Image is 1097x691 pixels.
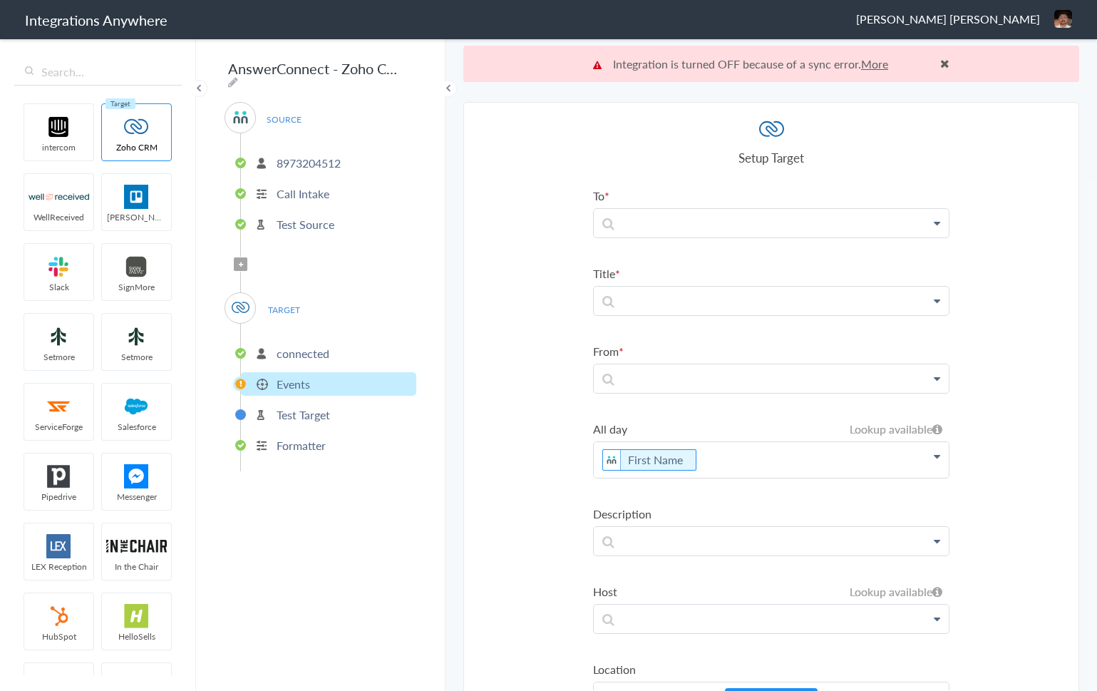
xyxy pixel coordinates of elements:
[861,56,888,72] a: More
[257,110,311,129] span: SOURCE
[593,421,949,437] label: All day
[593,583,949,600] label: Host
[24,630,93,643] span: HubSpot
[106,534,167,558] img: inch-logo.svg
[24,141,93,153] span: intercom
[25,10,168,30] h1: Integrations Anywhere
[106,255,167,279] img: signmore-logo.png
[102,630,171,643] span: HelloSells
[29,394,89,419] img: serviceforge-icon.png
[106,324,167,349] img: setmoreNew.jpg
[106,394,167,419] img: salesforce-logo.svg
[277,155,341,171] p: 8973204512
[106,464,167,488] img: FBM.png
[106,185,167,209] img: trello.png
[593,661,949,677] label: Location
[277,437,326,454] p: Formatter
[277,185,329,202] p: Call Intake
[277,216,334,232] p: Test Source
[24,211,93,223] span: WellReceived
[232,108,249,126] img: answerconnect-logo.svg
[24,351,93,363] span: Setmore
[29,115,89,139] img: intercom-logo.svg
[102,561,171,573] span: In the Chair
[257,300,311,319] span: TARGET
[850,421,942,437] h6: Lookup available
[277,376,310,392] p: Events
[102,351,171,363] span: Setmore
[106,604,167,628] img: hs-app-logo.svg
[850,583,942,600] h6: Lookup available
[29,534,89,558] img: lex-app-logo.svg
[628,451,683,468] a: First Name
[102,141,171,153] span: Zoho CRM
[102,491,171,503] span: Messenger
[106,115,167,139] img: zoho-logo.svg
[29,185,89,209] img: wr-logo.svg
[14,58,182,86] input: Search...
[102,281,171,293] span: SignMore
[29,464,89,488] img: pipedrive.png
[24,491,93,503] span: Pipedrive
[593,149,949,166] h4: Setup Target
[29,255,89,279] img: slack-logo.svg
[102,211,171,223] span: [PERSON_NAME]
[759,117,784,142] img: zoho-logo.svg
[24,281,93,293] span: Slack
[603,450,621,470] img: answerconnect-logo.svg
[593,188,949,204] label: To
[277,345,329,362] p: connected
[29,324,89,349] img: setmoreNew.jpg
[277,406,330,423] p: Test Target
[232,299,249,317] img: zoho-logo.svg
[102,421,171,433] span: Salesforce
[593,343,949,359] label: From
[856,11,1040,27] span: [PERSON_NAME] [PERSON_NAME]
[24,421,93,433] span: ServiceForge
[593,506,949,522] label: Description
[1054,10,1072,28] img: profile-image-1.png
[29,604,89,628] img: hubspot-logo.svg
[593,265,949,282] label: Title
[593,56,949,72] p: Integration is turned OFF because of a sync error.
[24,561,93,573] span: LEX Reception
